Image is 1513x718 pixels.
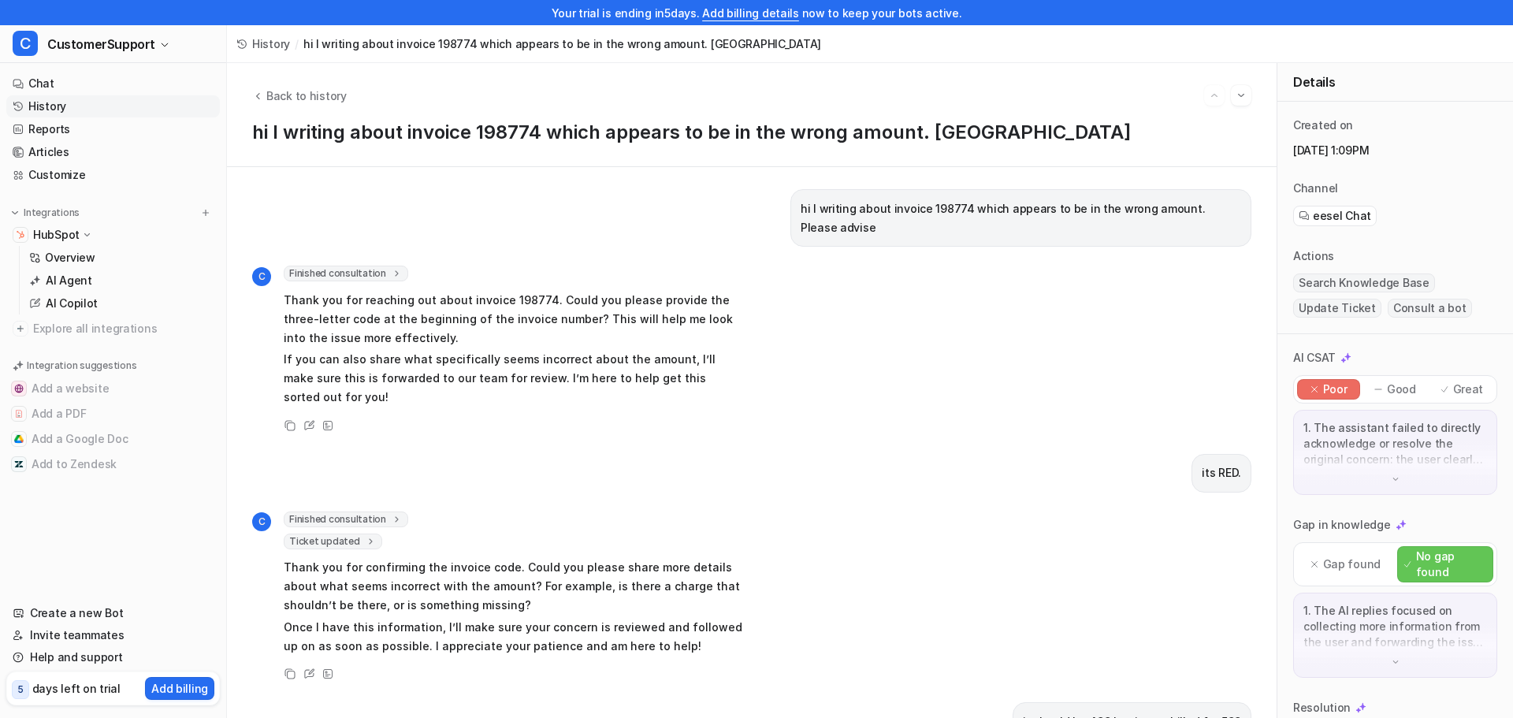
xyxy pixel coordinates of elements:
button: Add a PDFAdd a PDF [6,401,220,426]
img: expand menu [9,207,20,218]
p: 1. The AI replies focused on collecting more information from the user and forwarding the issue t... [1303,603,1487,650]
p: Created on [1293,117,1353,133]
p: 5 [17,683,24,697]
p: [DATE] 1:09PM [1293,143,1497,158]
span: History [252,35,290,52]
img: Add a website [14,384,24,393]
p: its RED. [1202,463,1241,482]
span: C [13,31,38,56]
a: Customize [6,164,220,186]
button: Add billing [145,677,214,700]
a: History [236,35,290,52]
p: Add billing [151,680,208,697]
a: History [6,95,220,117]
p: Resolution [1293,700,1351,716]
span: Update Ticket [1293,299,1381,318]
span: Consult a bot [1388,299,1472,318]
a: Reports [6,118,220,140]
img: down-arrow [1390,474,1401,485]
a: AI Copilot [23,292,220,314]
p: AI CSAT [1293,350,1336,366]
span: / [295,35,299,52]
img: explore all integrations [13,321,28,337]
a: AI Agent [23,270,220,292]
p: Gap in knowledge [1293,517,1391,533]
p: AI Agent [46,273,92,288]
a: Overview [23,247,220,269]
div: Details [1277,63,1513,102]
p: Actions [1293,248,1334,264]
span: Back to history [266,87,347,104]
img: Add a Google Doc [14,434,24,444]
p: Integration suggestions [27,359,136,373]
a: eesel Chat [1299,208,1371,224]
span: C [252,267,271,286]
a: Chat [6,73,220,95]
p: Poor [1323,381,1348,397]
p: Good [1387,381,1416,397]
img: HubSpot [16,230,25,240]
img: Add a PDF [14,409,24,419]
a: Articles [6,141,220,163]
span: hi I writing about invoice 198774 which appears to be in the wrong amount. [GEOGRAPHIC_DATA] [303,35,821,52]
button: Add to ZendeskAdd to Zendesk [6,452,220,477]
p: Integrations [24,206,80,219]
img: Next session [1236,88,1247,102]
span: CustomerSupport [47,33,155,55]
span: eesel Chat [1313,208,1371,224]
p: days left on trial [32,680,121,697]
button: Go to next session [1231,85,1251,106]
h1: hi I writing about invoice 198774 which appears to be in the wrong amount. [GEOGRAPHIC_DATA] [252,121,1251,144]
img: Add to Zendesk [14,459,24,469]
p: Overview [45,250,95,266]
p: hi I writing about invoice 198774 which appears to be in the wrong amount. Please advise [801,199,1241,237]
button: Integrations [6,205,84,221]
p: Channel [1293,180,1338,196]
p: Thank you for reaching out about invoice 198774. Could you please provide the three-letter code a... [284,291,745,348]
p: Great [1453,381,1484,397]
img: eeselChat [1299,210,1310,221]
span: Ticket updated [284,534,382,549]
img: menu_add.svg [200,207,211,218]
p: AI Copilot [46,296,98,311]
p: No gap found [1416,549,1486,580]
p: HubSpot [33,227,80,243]
p: 1. The assistant failed to directly acknowledge or resolve the original concern: the user clearly... [1303,420,1487,467]
img: Previous session [1209,88,1220,102]
span: Explore all integrations [33,316,214,341]
a: Add billing details [702,6,799,20]
span: Search Knowledge Base [1293,273,1435,292]
span: Finished consultation [284,266,408,281]
img: down-arrow [1390,657,1401,668]
a: Help and support [6,646,220,668]
a: Create a new Bot [6,602,220,624]
p: If you can also share what specifically seems incorrect about the amount, I’ll make sure this is ... [284,350,745,407]
button: Go to previous session [1204,85,1225,106]
span: Finished consultation [284,512,408,527]
a: Explore all integrations [6,318,220,340]
a: Invite teammates [6,624,220,646]
p: Gap found [1323,556,1381,572]
button: Back to history [252,87,347,104]
button: Add a websiteAdd a website [6,376,220,401]
span: C [252,512,271,531]
p: Once I have this information, I’ll make sure your concern is reviewed and followed up on as soon ... [284,618,745,656]
button: Add a Google DocAdd a Google Doc [6,426,220,452]
p: Thank you for confirming the invoice code. Could you please share more details about what seems i... [284,558,745,615]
